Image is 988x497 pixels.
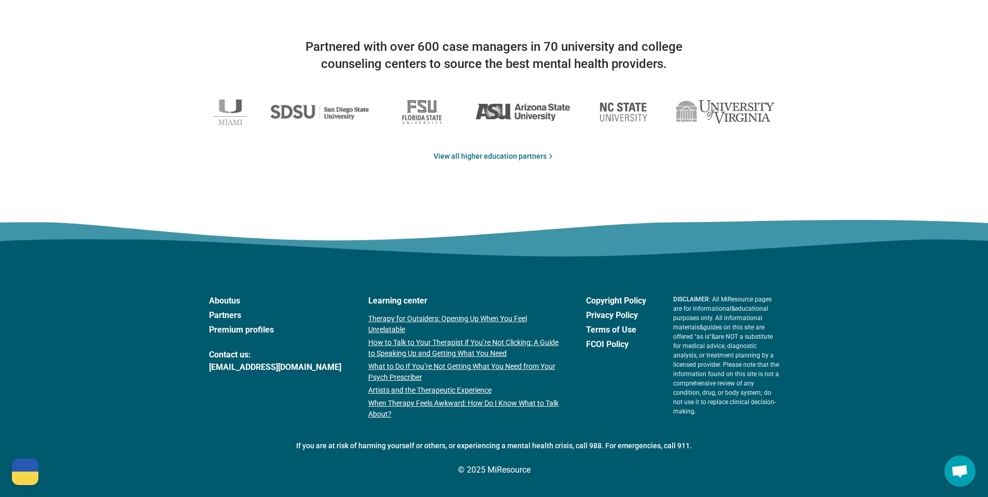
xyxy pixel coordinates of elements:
p: © 2025 MiResource [209,464,780,476]
a: When Therapy Feels Awkward: How Do I Know What to Talk About? [368,398,559,420]
img: Arizona State University [475,103,570,121]
a: Aboutus [209,295,341,307]
a: Terms of Use [586,324,646,336]
a: Copyright Policy [586,295,646,307]
a: Privacy Policy [586,309,646,322]
a: View all higher education partners [434,151,555,162]
img: University of Miami [214,99,247,125]
span: DISCLAIMER [673,296,709,303]
a: What to Do If You’re Not Getting What You Need from Your Psych Prescriber [368,361,559,383]
p: Partnered with over 600 case managers in 70 university and college counseling centers to source t... [287,38,702,73]
a: [EMAIL_ADDRESS][DOMAIN_NAME] [209,361,341,374]
a: Artists and the Therapeutic Experience [368,385,559,396]
img: University of Virginia [676,100,774,124]
p: : All MiResource pages are for informational & educational purposes only. All informational mater... [673,295,780,416]
span: Contact us: [209,349,341,361]
a: FCOI Policy [586,338,646,351]
img: San Diego State University [270,101,369,124]
img: North Carolina State University [593,98,653,127]
a: Therapy for Outsiders: Opening Up When You Feel Unrelatable [368,313,559,335]
a: Premium profiles [209,324,341,336]
a: How to Talk to Your Therapist if You’re Not Clicking: A Guide to Speaking Up and Getting What You... [368,337,559,359]
div: Open chat [944,455,976,487]
a: Learning center [368,295,559,307]
img: Florida State University [392,94,452,130]
p: If you are at risk of harming yourself or others, or experiencing a mental health crisis, call 98... [209,440,780,451]
a: Partners [209,309,341,322]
